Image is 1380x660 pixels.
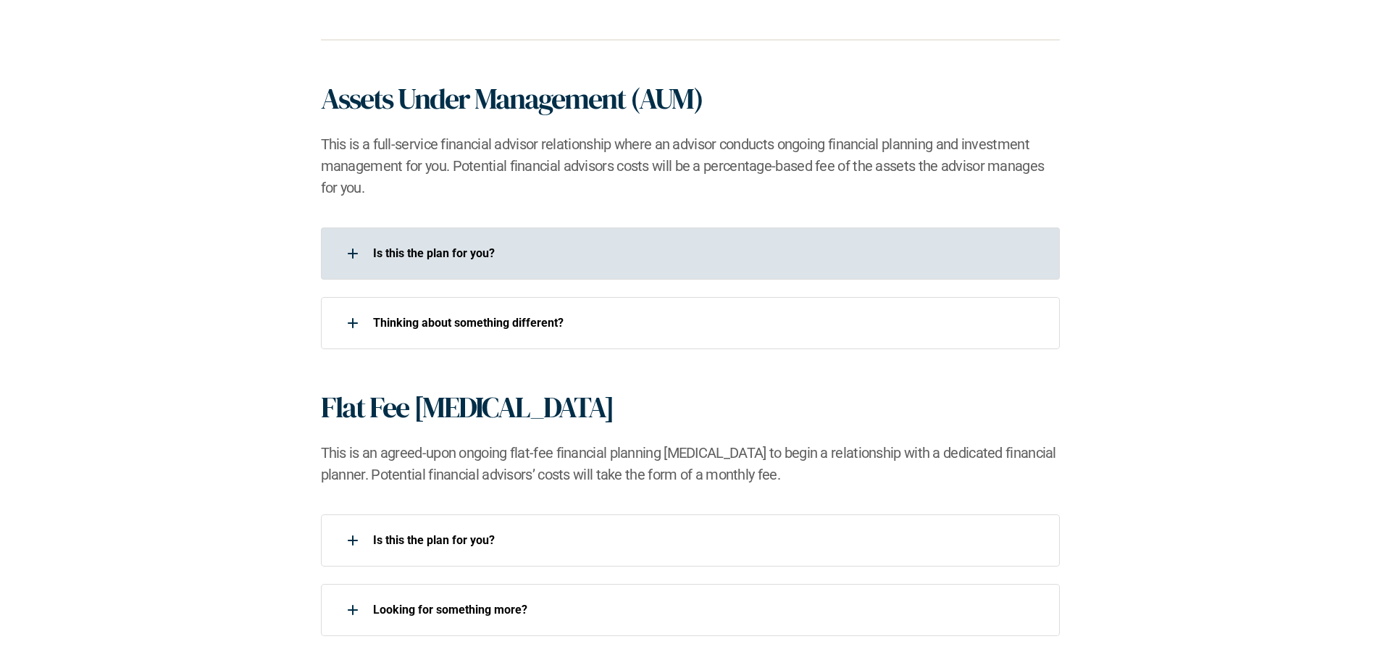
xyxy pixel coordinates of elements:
p: Is this the plan for you?​ [373,246,1041,260]
h1: Assets Under Management (AUM) [321,81,703,116]
h1: Flat Fee [MEDICAL_DATA] [321,390,614,425]
p: ​Thinking about something different?​ [373,316,1041,330]
h2: This is a full-service financial advisor relationship where an advisor conducts ongoing financial... [321,133,1060,199]
h2: This is an agreed-upon ongoing flat-fee financial planning [MEDICAL_DATA] to begin a relationship... [321,442,1060,485]
p: Is this the plan for you?​ [373,533,1041,547]
p: Looking for something more?​ [373,603,1041,617]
